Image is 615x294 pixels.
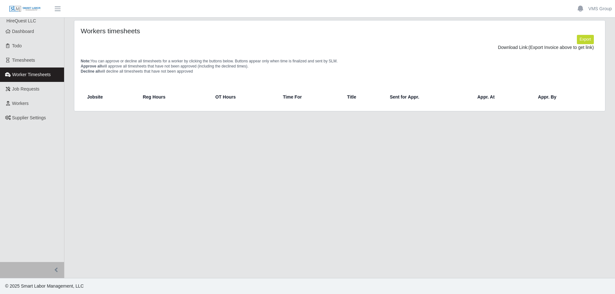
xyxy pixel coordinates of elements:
span: Job Requests [12,86,40,91]
span: Timesheets [12,58,35,63]
h4: Workers timesheets [81,27,291,35]
span: Todo [12,43,22,48]
span: Workers [12,101,29,106]
th: Time For [278,89,342,105]
span: Supplier Settings [12,115,46,120]
span: Dashboard [12,29,34,34]
th: Title [342,89,385,105]
th: Appr. At [472,89,533,105]
span: Worker Timesheets [12,72,51,77]
th: OT Hours [210,89,278,105]
th: Jobsite [83,89,138,105]
span: HireQuest LLC [6,18,36,23]
span: Decline all [81,69,100,74]
button: Export [577,35,594,44]
span: Approve all [81,64,102,68]
img: SLM Logo [9,5,41,12]
a: VMS Group [588,5,612,12]
th: Appr. By [533,89,596,105]
th: Reg Hours [138,89,210,105]
span: (Export Invoice above to get link) [529,45,594,50]
th: Sent for Appr. [385,89,472,105]
div: Download Link: [86,44,594,51]
span: © 2025 Smart Labor Management, LLC [5,283,84,289]
span: Note: [81,59,91,63]
p: You can approve or decline all timesheets for a worker by clicking the buttons below. Buttons app... [81,59,599,74]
